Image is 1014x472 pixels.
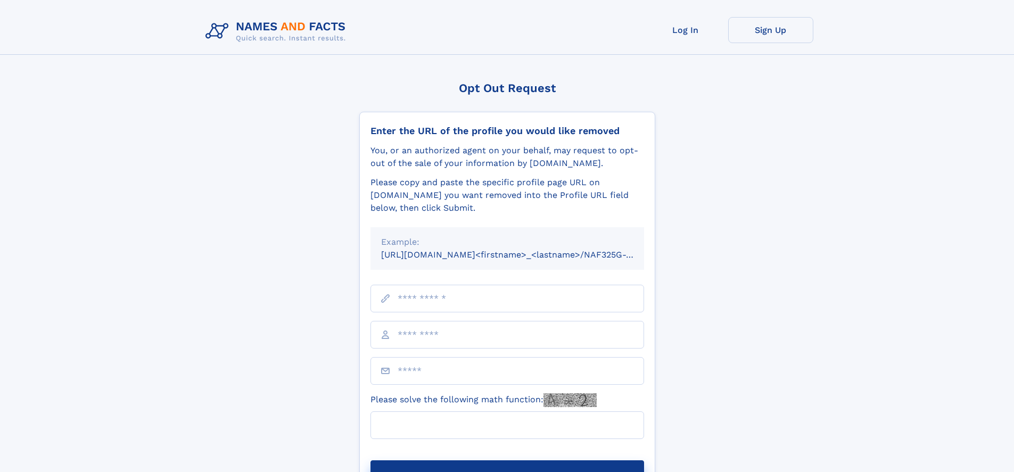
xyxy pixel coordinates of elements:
[370,144,644,170] div: You, or an authorized agent on your behalf, may request to opt-out of the sale of your informatio...
[359,81,655,95] div: Opt Out Request
[381,250,664,260] small: [URL][DOMAIN_NAME]<firstname>_<lastname>/NAF325G-xxxxxxxx
[370,393,597,407] label: Please solve the following math function:
[201,17,355,46] img: Logo Names and Facts
[381,236,633,249] div: Example:
[728,17,813,43] a: Sign Up
[370,176,644,214] div: Please copy and paste the specific profile page URL on [DOMAIN_NAME] you want removed into the Pr...
[643,17,728,43] a: Log In
[370,125,644,137] div: Enter the URL of the profile you would like removed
